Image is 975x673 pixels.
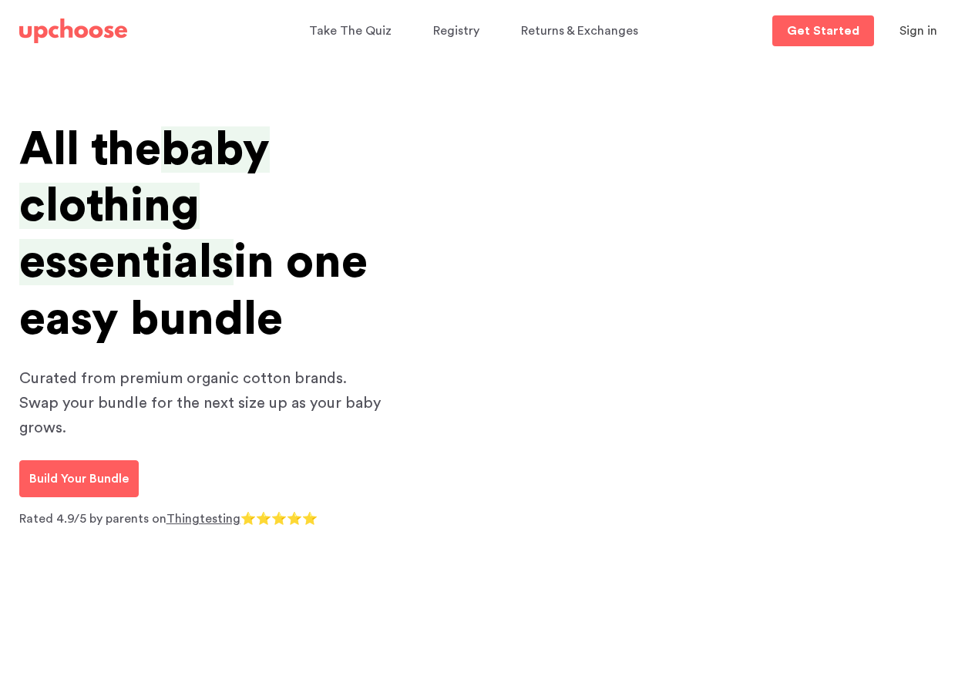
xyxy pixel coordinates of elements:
[433,16,484,46] a: Registry
[309,25,392,37] span: Take The Quiz
[19,19,127,43] img: UpChoose
[309,16,396,46] a: Take The Quiz
[19,15,127,47] a: UpChoose
[19,126,161,173] span: All the
[19,239,368,342] span: in one easy bundle
[19,126,270,285] span: baby clothing essentials
[772,15,874,46] a: Get Started
[19,460,139,497] a: Build Your Bundle
[521,25,638,37] span: Returns & Exchanges
[240,513,318,525] span: ⭐⭐⭐⭐⭐
[19,513,166,525] span: Rated 4.9/5 by parents on
[166,513,240,525] a: Thingtesting
[433,25,479,37] span: Registry
[521,16,643,46] a: Returns & Exchanges
[29,469,129,488] p: Build Your Bundle
[880,15,957,46] button: Sign in
[19,366,389,440] p: Curated from premium organic cotton brands. Swap your bundle for the next size up as your baby gr...
[899,25,937,37] span: Sign in
[787,25,859,37] p: Get Started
